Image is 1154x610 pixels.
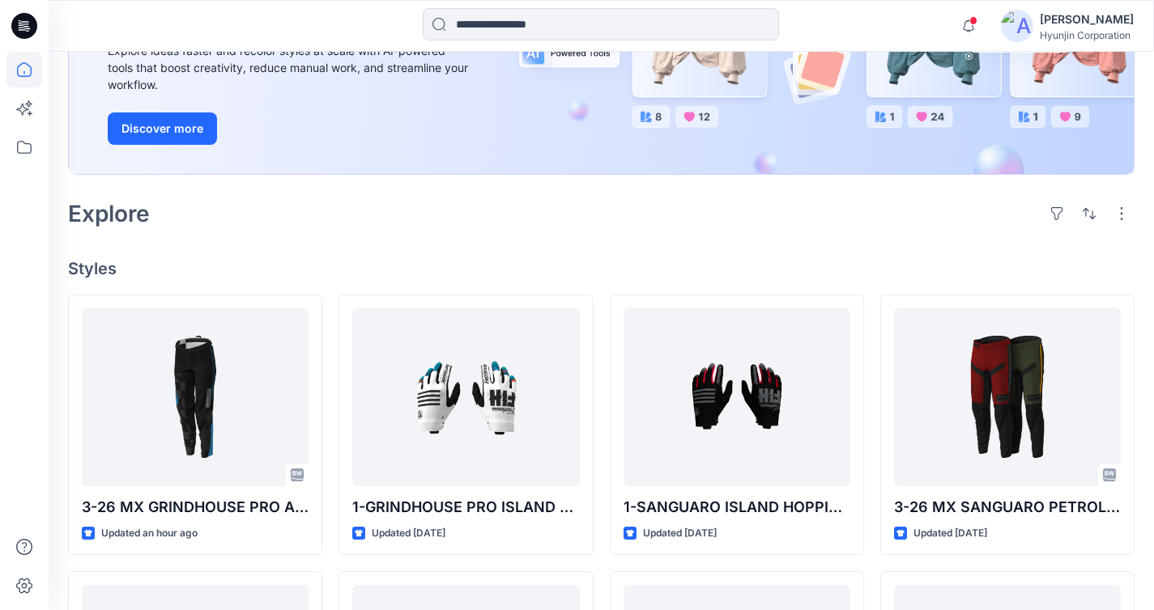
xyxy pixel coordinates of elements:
[82,496,309,519] p: 3-26 MX GRINDHOUSE PRO APEX WOMEN PANTS
[101,525,198,542] p: Updated an hour ago
[68,201,150,227] h2: Explore
[82,308,309,486] a: 3-26 MX GRINDHOUSE PRO APEX WOMEN PANTS
[108,112,217,145] button: Discover more
[352,496,579,519] p: 1-GRINDHOUSE PRO ISLAND HOPPING GLOVE YOUTH
[913,525,987,542] p: Updated [DATE]
[894,308,1121,486] a: 3-26 MX SANGUARO PETROL CARGO PANTS
[108,42,472,93] div: Explore ideas faster and recolor styles at scale with AI-powered tools that boost creativity, red...
[1040,10,1134,29] div: [PERSON_NAME]
[894,496,1121,519] p: 3-26 MX SANGUARO PETROL CARGO PANTS
[68,259,1135,278] h4: Styles
[1040,29,1134,41] div: Hyunjin Corporation
[372,525,445,542] p: Updated [DATE]
[643,525,717,542] p: Updated [DATE]
[1001,10,1033,42] img: avatar
[108,112,472,145] a: Discover more
[352,308,579,486] a: 1-GRINDHOUSE PRO ISLAND HOPPING GLOVE YOUTH
[624,308,850,486] a: 1-SANGUARO ISLAND HOPPING GLOVE
[624,496,850,519] p: 1-SANGUARO ISLAND HOPPING GLOVE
